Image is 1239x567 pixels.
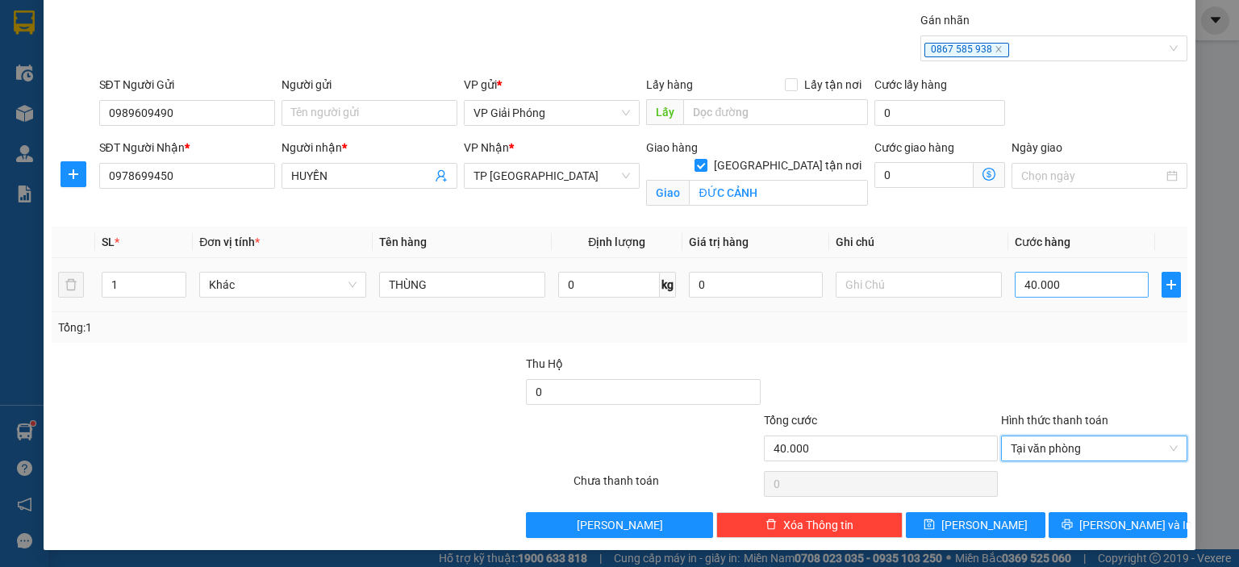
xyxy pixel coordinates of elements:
[874,100,1005,126] input: Cước lấy hàng
[41,106,129,141] strong: PHIẾU BIÊN NHẬN
[829,227,1008,258] th: Ghi chú
[646,141,698,154] span: Giao hàng
[874,141,954,154] label: Cước giao hàng
[1012,141,1062,154] label: Ngày giao
[874,78,947,91] label: Cước lấy hàng
[209,273,356,297] span: Khác
[646,99,683,125] span: Lấy
[764,414,817,427] span: Tổng cước
[941,516,1028,534] span: [PERSON_NAME]
[920,14,970,27] label: Gán nhãn
[138,83,234,100] span: GP1409250579
[982,168,995,181] span: dollar-circle
[473,101,630,125] span: VP Giải Phóng
[60,161,86,187] button: plus
[874,162,974,188] input: Cước giao hàng
[995,45,1003,53] span: close
[683,99,868,125] input: Dọc đường
[282,76,457,94] div: Người gửi
[660,272,676,298] span: kg
[61,168,86,181] span: plus
[1011,436,1178,461] span: Tại văn phòng
[646,78,693,91] span: Lấy hàng
[924,43,1009,57] span: 0867 585 938
[379,236,427,248] span: Tên hàng
[646,180,689,206] span: Giao
[906,512,1045,538] button: save[PERSON_NAME]
[1049,512,1188,538] button: printer[PERSON_NAME] và In
[199,236,260,248] span: Đơn vị tính
[689,180,868,206] input: Giao tận nơi
[783,516,853,534] span: Xóa Thông tin
[1079,516,1192,534] span: [PERSON_NAME] và In
[1062,519,1073,532] span: printer
[766,519,777,532] span: delete
[99,76,275,94] div: SĐT Người Gửi
[572,472,761,500] div: Chưa thanh toán
[8,56,32,112] img: logo
[577,516,663,534] span: [PERSON_NAME]
[379,272,545,298] input: VD: Bàn, Ghế
[58,319,479,336] div: Tổng: 1
[588,236,645,248] span: Định lượng
[464,141,509,154] span: VP Nhận
[1015,236,1070,248] span: Cước hàng
[435,169,448,182] span: user-add
[473,164,630,188] span: TP Thanh Hóa
[689,272,823,298] input: 0
[1001,414,1108,427] label: Hình thức thanh toán
[526,357,563,370] span: Thu Hộ
[689,236,749,248] span: Giá trị hàng
[526,512,712,538] button: [PERSON_NAME]
[1162,272,1181,298] button: plus
[282,139,457,156] div: Người nhận
[102,236,115,248] span: SL
[798,76,868,94] span: Lấy tận nơi
[42,69,128,103] span: SĐT XE 0867 585 938
[58,272,84,298] button: delete
[35,13,136,65] strong: CHUYỂN PHÁT NHANH ĐÔNG LÝ
[99,139,275,156] div: SĐT Người Nhận
[1162,278,1180,291] span: plus
[716,512,903,538] button: deleteXóa Thông tin
[924,519,935,532] span: save
[707,156,868,174] span: [GEOGRAPHIC_DATA] tận nơi
[836,272,1002,298] input: Ghi Chú
[1021,167,1163,185] input: Ngày giao
[464,76,640,94] div: VP gửi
